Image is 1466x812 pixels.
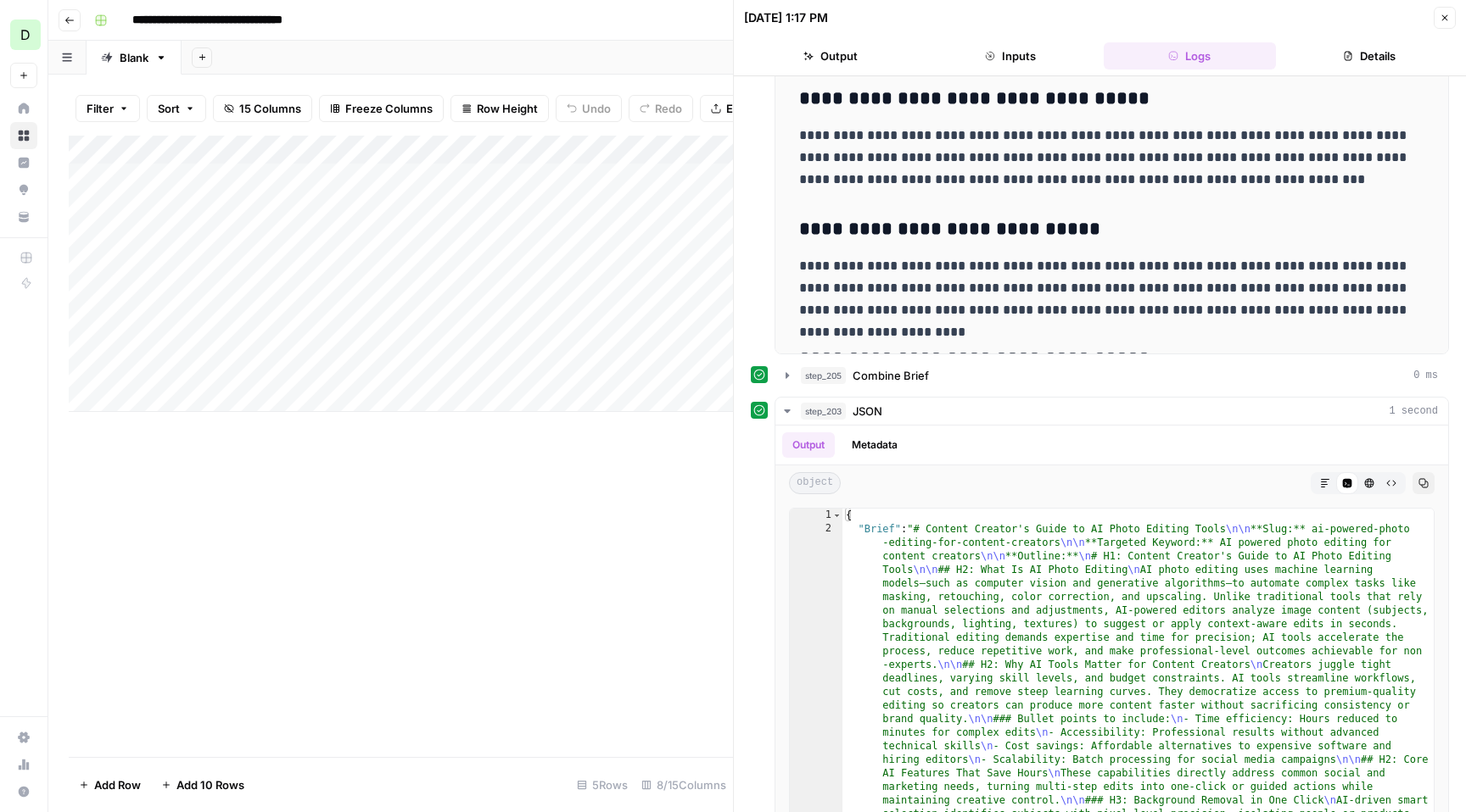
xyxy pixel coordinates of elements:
span: Add 10 Rows [176,776,244,793]
button: Add Row [69,771,151,798]
span: object [789,472,841,494]
span: Toggle code folding, rows 1 through 4283 [832,509,842,522]
button: Row Height [450,95,549,122]
div: 8/15 Columns [635,771,733,798]
button: Details [1283,42,1456,70]
button: Redo [629,95,693,122]
span: Add Row [94,776,141,793]
button: Logs [1104,42,1277,70]
button: 1 second [775,398,1448,425]
span: step_203 [801,403,846,420]
button: 0 ms [775,362,1448,389]
button: Workspace: DG - DEMO [10,14,37,56]
a: Usage [10,751,37,778]
span: D [20,25,31,45]
button: Freeze Columns [319,95,444,122]
button: Inputs [924,42,1097,70]
button: Undo [556,95,622,122]
button: Export CSV [700,95,797,122]
span: JSON [853,403,882,420]
button: Sort [147,95,206,122]
button: Output [782,432,835,458]
span: Redo [655,100,682,117]
span: Undo [582,100,611,117]
a: Your Data [10,203,37,231]
span: 15 Columns [239,100,301,117]
span: Combine Brief [853,367,929,384]
a: Opportunities [10,176,37,203]
span: 1 second [1389,403,1438,419]
a: Blank [87,41,182,75]
a: Browse [10,122,37,149]
span: Sort [158,100,180,117]
span: Freeze Columns [345,100,433,117]
div: 5 Rows [570,771,635,798]
button: Metadata [842,432,908,458]
a: Home [10,95,37,122]
button: 15 Columns [213,95,312,122]
a: Insights [10,149,37,176]
button: Filter [76,95,140,122]
div: Blank [120,49,148,66]
button: Output [744,42,917,70]
div: [DATE] 1:17 PM [744,9,828,26]
span: step_205 [801,367,846,384]
span: Row Height [477,100,538,117]
span: Filter [87,100,114,117]
span: 0 ms [1413,368,1438,383]
a: Settings [10,724,37,751]
button: Help + Support [10,778,37,805]
div: 1 [790,509,842,522]
button: Add 10 Rows [151,771,255,798]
